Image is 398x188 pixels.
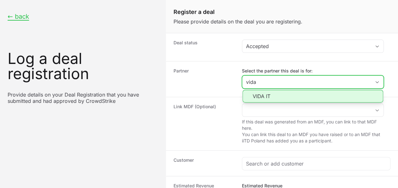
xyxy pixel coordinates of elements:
[242,40,383,53] button: Accepted
[174,157,234,170] dt: Customer
[174,8,390,16] h1: Register a deal
[174,103,234,144] dt: Link MDF (Optional)
[174,40,234,55] dt: Deal status
[371,76,383,88] div: Close
[246,160,386,167] input: Search or add customer
[8,51,158,81] h1: Log a deal registration
[174,18,390,25] p: Please provide details on the deal you are registering.
[8,13,29,21] button: ← back
[371,104,383,116] div: Open
[8,91,158,104] p: Provide details on your Deal Registration that you have submitted and had approved by CrowdStrike
[242,119,384,144] p: If this deal was generated from an MDF, you can link to that MDF here. You can link this deal to ...
[246,42,371,50] div: Accepted
[174,68,234,91] dt: Partner
[242,68,384,74] label: Select the partner this deal is for:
